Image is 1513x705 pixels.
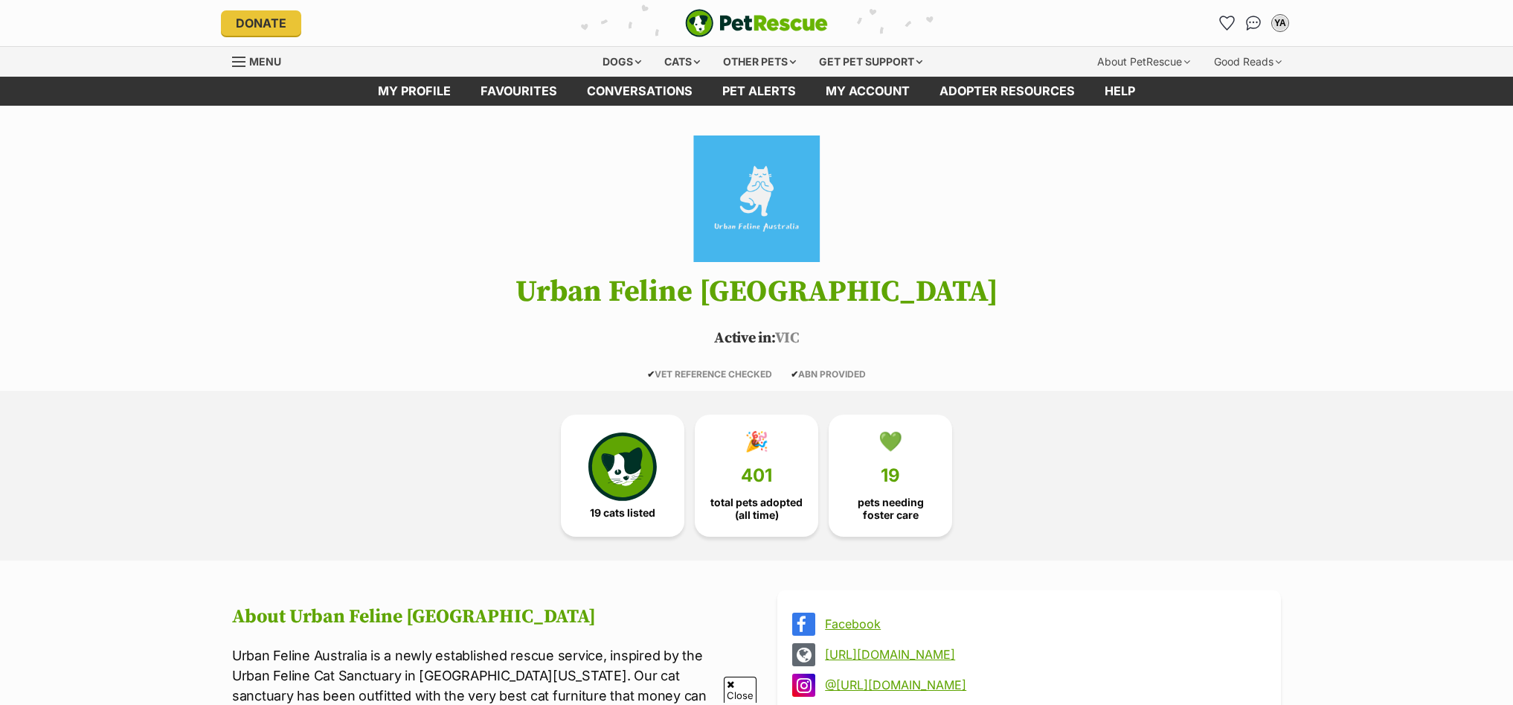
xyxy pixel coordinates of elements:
[249,55,281,68] span: Menu
[1241,11,1265,35] a: Conversations
[1090,77,1150,106] a: Help
[878,430,902,453] div: 💚
[592,47,652,77] div: Dogs
[825,678,1260,692] a: @[URL][DOMAIN_NAME]
[590,507,655,519] span: 19 cats listed
[707,497,806,520] span: total pets adopted (all time)
[791,369,866,380] span: ABN PROVIDED
[232,47,292,74] a: Menu
[713,47,806,77] div: Other pets
[221,10,301,36] a: Donate
[825,617,1260,631] a: Facebook
[1087,47,1201,77] div: About PetRescue
[925,77,1090,106] a: Adopter resources
[588,433,657,501] img: cat-icon-068c71abf8fe30c970a85cd354bc8e23425d12f6e8612795f06af48be43a487a.svg
[685,9,828,37] img: logo-e224e6f780fb5917bec1dbf3a21bbac754714ae5b6737aabdf751b685950b380.svg
[466,77,572,106] a: Favourites
[707,77,811,106] a: Pet alerts
[210,328,1303,350] p: VIC
[1215,11,1239,35] a: Favourites
[1246,16,1262,31] img: chat-41dd97257d64d25036548639549fe6c8038ab92f7586957e7f3b1b290dea8141.svg
[1273,16,1288,31] div: YA
[685,9,828,37] a: PetRescue
[363,77,466,106] a: My profile
[232,606,736,628] h2: About Urban Feline [GEOGRAPHIC_DATA]
[210,275,1303,308] h1: Urban Feline [GEOGRAPHIC_DATA]
[881,465,900,486] span: 19
[647,369,772,380] span: VET REFERENCE CHECKED
[741,465,772,486] span: 401
[695,415,818,537] a: 🎉 401 total pets adopted (all time)
[791,369,798,380] icon: ✔
[672,135,841,262] img: Urban Feline Australia
[654,47,710,77] div: Cats
[841,497,939,520] span: pets needing foster care
[1215,11,1292,35] ul: Account quick links
[724,677,756,703] span: Close
[572,77,707,106] a: conversations
[1268,11,1292,35] button: My account
[1204,47,1292,77] div: Good Reads
[745,430,768,453] div: 🎉
[561,415,684,537] a: 19 cats listed
[811,77,925,106] a: My account
[809,47,933,77] div: Get pet support
[647,369,655,380] icon: ✔
[714,329,774,348] span: Active in:
[829,415,952,537] a: 💚 19 pets needing foster care
[825,648,1260,661] a: [URL][DOMAIN_NAME]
